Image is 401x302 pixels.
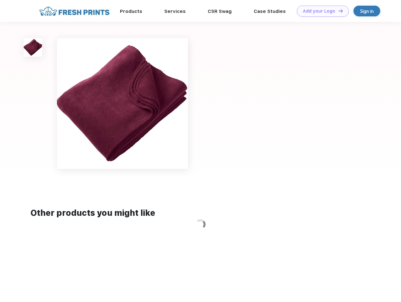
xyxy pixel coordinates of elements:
a: Products [120,8,142,14]
img: func=resize&h=640 [57,38,188,169]
div: Add your Logo [303,8,335,14]
img: func=resize&h=100 [24,38,42,57]
img: DT [338,9,343,13]
div: Sign in [360,8,374,15]
img: fo%20logo%202.webp [37,6,111,17]
div: Other products you might like [31,207,370,219]
a: Sign in [353,6,380,16]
